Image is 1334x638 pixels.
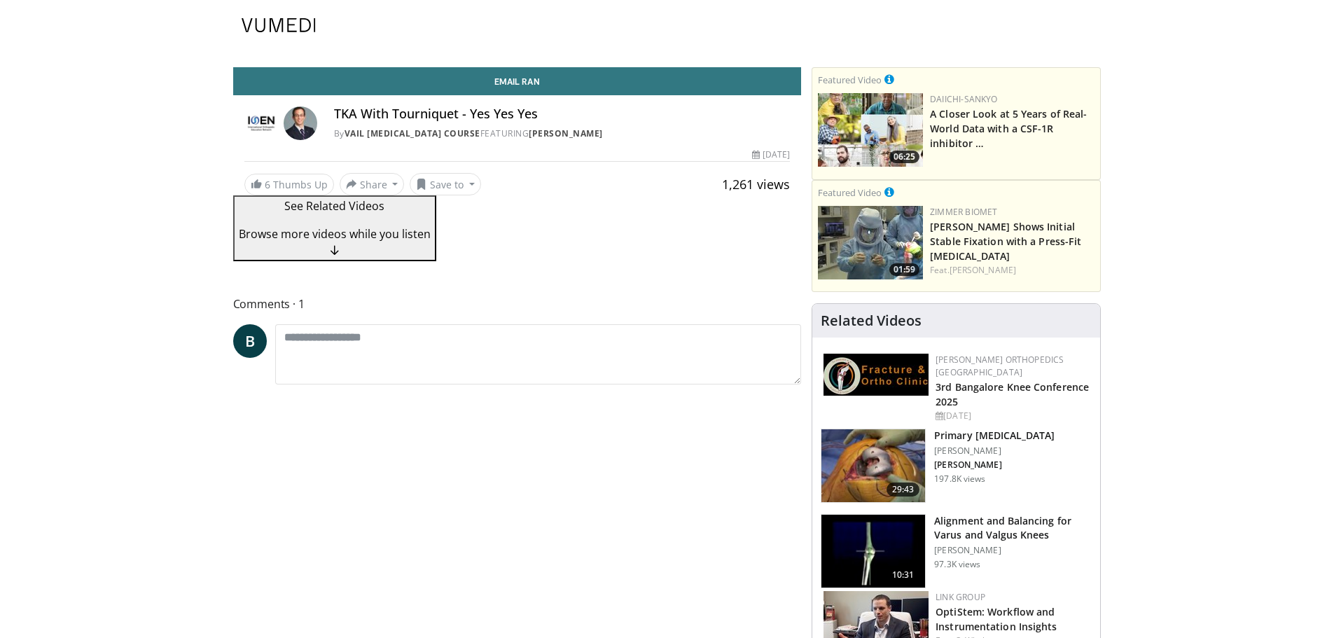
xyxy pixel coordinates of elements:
span: Browse more videos while you listen [239,226,431,242]
a: Vail [MEDICAL_DATA] Course [345,127,480,139]
span: Comments 1 [233,295,802,313]
button: Save to [410,173,481,195]
a: This is paid for by Daiichi-Sankyo [884,71,894,87]
a: OptiStem: Workflow and Instrumentation Insights [936,605,1057,633]
a: 6 Thumbs Up [244,174,334,195]
a: 06:25 [818,93,923,167]
p: 197.8K views [934,473,985,485]
a: [PERSON_NAME] [950,264,1016,276]
p: 97.3K views [934,559,980,570]
a: [PERSON_NAME] Orthopedics [GEOGRAPHIC_DATA] [936,354,1064,378]
a: A Closer Look at 5 Years of Real-World Data with a CSF-1R inhibitor … [930,107,1087,150]
img: Vail Arthroplasty Course [244,106,278,140]
p: [PERSON_NAME] [934,445,1055,457]
a: This is paid for by Zimmer Biomet [884,184,894,200]
div: By FEATURING [334,127,791,140]
span: 1,261 views [722,176,790,193]
img: Avatar [284,106,317,140]
a: LINK Group [936,591,985,603]
button: See Related Videos Browse more videos while you listen [233,195,436,261]
span: 01:59 [889,263,919,276]
a: Email Ran [233,67,802,95]
a: Zimmer Biomet [930,206,997,218]
div: [DATE] [752,148,790,161]
a: Daiichi-Sankyo [930,93,997,105]
a: [PERSON_NAME] [529,127,603,139]
h3: Alignment and Balancing for Varus and Valgus Knees [934,514,1092,542]
div: Feat. [930,264,1095,277]
img: 297061_3.png.150x105_q85_crop-smart_upscale.jpg [821,429,925,502]
a: 01:59 [818,206,923,279]
small: Featured Video [818,186,882,199]
img: 38523_0000_3.png.150x105_q85_crop-smart_upscale.jpg [821,515,925,588]
img: 6bc46ad6-b634-4876-a934-24d4e08d5fac.150x105_q85_crop-smart_upscale.jpg [818,206,923,279]
img: 1ab50d05-db0e-42c7-b700-94c6e0976be2.jpeg.150x105_q85_autocrop_double_scale_upscale_version-0.2.jpg [824,354,929,396]
a: [PERSON_NAME] Shows Initial Stable Fixation with a Press-Fit [MEDICAL_DATA] [930,220,1081,263]
h4: TKA With Tourniquet - Yes Yes Yes [334,106,791,122]
span: 10:31 [887,568,920,582]
p: See Related Videos [239,197,431,214]
button: Share [340,173,405,195]
h4: Related Videos [821,312,922,329]
img: VuMedi Logo [242,18,316,32]
img: 93c22cae-14d1-47f0-9e4a-a244e824b022.png.150x105_q85_crop-smart_upscale.jpg [818,93,923,167]
span: 6 [265,178,270,191]
p: [PERSON_NAME] [934,545,1092,556]
a: 29:43 Primary [MEDICAL_DATA] [PERSON_NAME] [PERSON_NAME] 197.8K views [821,429,1092,503]
div: [DATE] [936,410,1089,422]
a: 3rd Bangalore Knee Conference 2025 [936,380,1089,408]
h3: A Closer Look at 5 Years of Real-World Data with a CSF-1R inhibitor for patients with TGCT [930,106,1095,150]
a: 10:31 Alignment and Balancing for Varus and Valgus Knees [PERSON_NAME] 97.3K views [821,514,1092,588]
small: Featured Video [818,74,882,86]
p: Michael Berend [934,459,1055,471]
span: 29:43 [887,483,920,497]
h3: Primary [MEDICAL_DATA] [934,429,1055,443]
a: B [233,324,267,358]
span: 06:25 [889,151,919,163]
